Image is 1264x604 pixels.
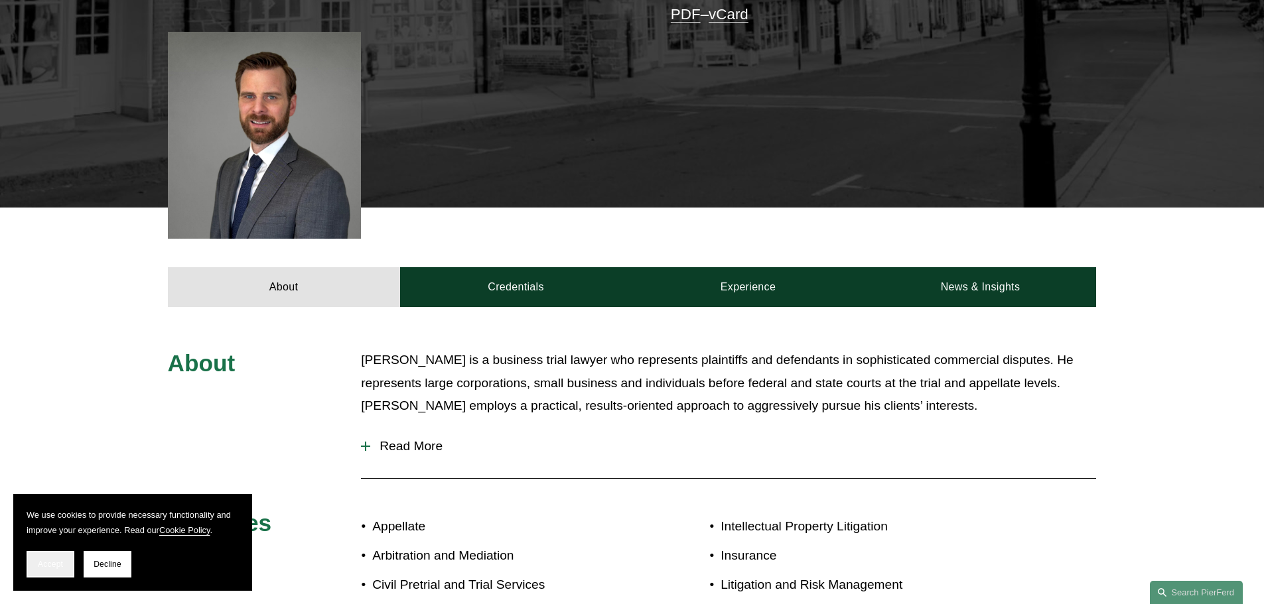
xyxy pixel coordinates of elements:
[372,574,632,597] p: Civil Pretrial and Trial Services
[400,267,632,307] a: Credentials
[1150,581,1243,604] a: Search this site
[632,267,865,307] a: Experience
[94,560,121,569] span: Decline
[168,267,400,307] a: About
[721,544,1019,568] p: Insurance
[721,574,1019,597] p: Litigation and Risk Management
[361,429,1096,463] button: Read More
[370,439,1096,453] span: Read More
[168,350,236,376] span: About
[721,515,1019,538] p: Intellectual Property Litigation
[13,494,252,591] section: Cookie banner
[38,560,63,569] span: Accept
[372,515,632,538] p: Appellate
[709,6,748,23] a: vCard
[159,525,210,535] a: Cookie Policy
[361,349,1096,418] p: [PERSON_NAME] is a business trial lawyer who represents plaintiffs and defendants in sophisticate...
[671,6,701,23] a: PDF
[27,507,239,538] p: We use cookies to provide necessary functionality and improve your experience. Read our .
[372,544,632,568] p: Arbitration and Mediation
[84,551,131,577] button: Decline
[864,267,1096,307] a: News & Insights
[27,551,74,577] button: Accept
